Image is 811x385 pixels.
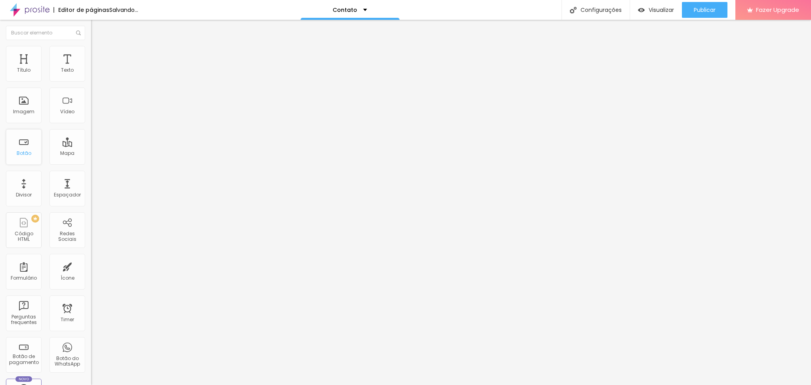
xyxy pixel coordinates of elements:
div: Imagem [13,109,34,114]
img: view-1.svg [638,7,645,13]
div: Perguntas frequentes [8,314,39,326]
button: Publicar [682,2,727,18]
img: Icone [570,7,577,13]
div: Vídeo [60,109,74,114]
div: Mapa [60,151,74,156]
div: Botão de pagamento [8,354,39,365]
div: Botão do WhatsApp [51,356,83,367]
span: Visualizar [649,7,674,13]
div: Redes Sociais [51,231,83,242]
input: Buscar elemento [6,26,85,40]
div: Divisor [16,192,32,198]
div: Código HTML [8,231,39,242]
span: Fazer Upgrade [756,6,799,13]
div: Salvando... [109,7,138,13]
div: Texto [61,67,74,73]
img: Icone [76,30,81,35]
p: Contato [333,7,357,13]
div: Novo [15,376,32,382]
div: Espaçador [54,192,81,198]
div: Formulário [11,275,37,281]
div: Editor de páginas [53,7,109,13]
button: Visualizar [630,2,682,18]
div: Ícone [61,275,74,281]
div: Botão [17,151,31,156]
div: Timer [61,317,74,322]
span: Publicar [694,7,716,13]
div: Título [17,67,30,73]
